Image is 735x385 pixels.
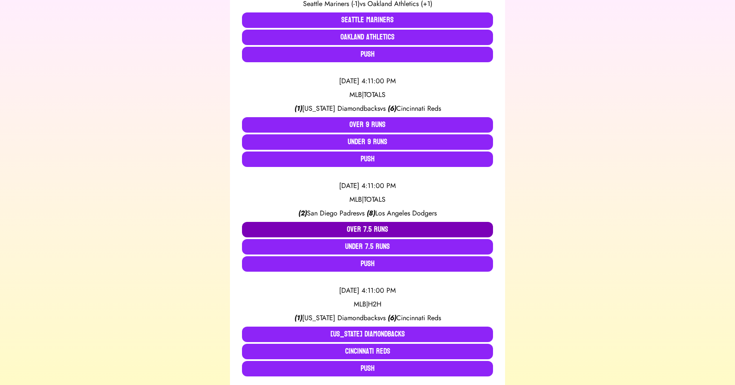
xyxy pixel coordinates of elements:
div: vs [242,313,493,323]
div: MLB | TOTALS [242,194,493,205]
span: San Diego Padres [307,208,359,218]
button: Over 9 Runs [242,117,493,133]
button: Push [242,361,493,376]
div: vs [242,103,493,114]
span: Los Angeles Dodgers [375,208,437,218]
div: [DATE] 4:11:00 PM [242,181,493,191]
span: ( 8 ) [367,208,375,218]
span: ( 6 ) [388,103,396,113]
span: ( 6 ) [388,313,396,323]
div: MLB | H2H [242,299,493,309]
span: [US_STATE] Diamondbacks [302,103,380,113]
button: Push [242,256,493,272]
div: [DATE] 4:11:00 PM [242,76,493,86]
span: Cincinnati Reds [396,313,441,323]
button: Push [242,152,493,167]
button: Under 9 Runs [242,134,493,150]
div: vs [242,208,493,218]
button: Over 7.5 Runs [242,222,493,237]
span: ( 2 ) [298,208,307,218]
span: [US_STATE] Diamondbacks [302,313,380,323]
span: ( 1 ) [294,103,302,113]
button: Seattle Mariners [242,12,493,28]
span: ( 1 ) [294,313,302,323]
span: Cincinnati Reds [396,103,441,113]
button: Oakland Athletics [242,30,493,45]
button: Push [242,47,493,62]
div: [DATE] 4:11:00 PM [242,285,493,296]
button: [US_STATE] Diamondbacks [242,327,493,342]
button: Cincinnati Reds [242,344,493,359]
button: Under 7.5 Runs [242,239,493,255]
div: MLB | TOTALS [242,90,493,100]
